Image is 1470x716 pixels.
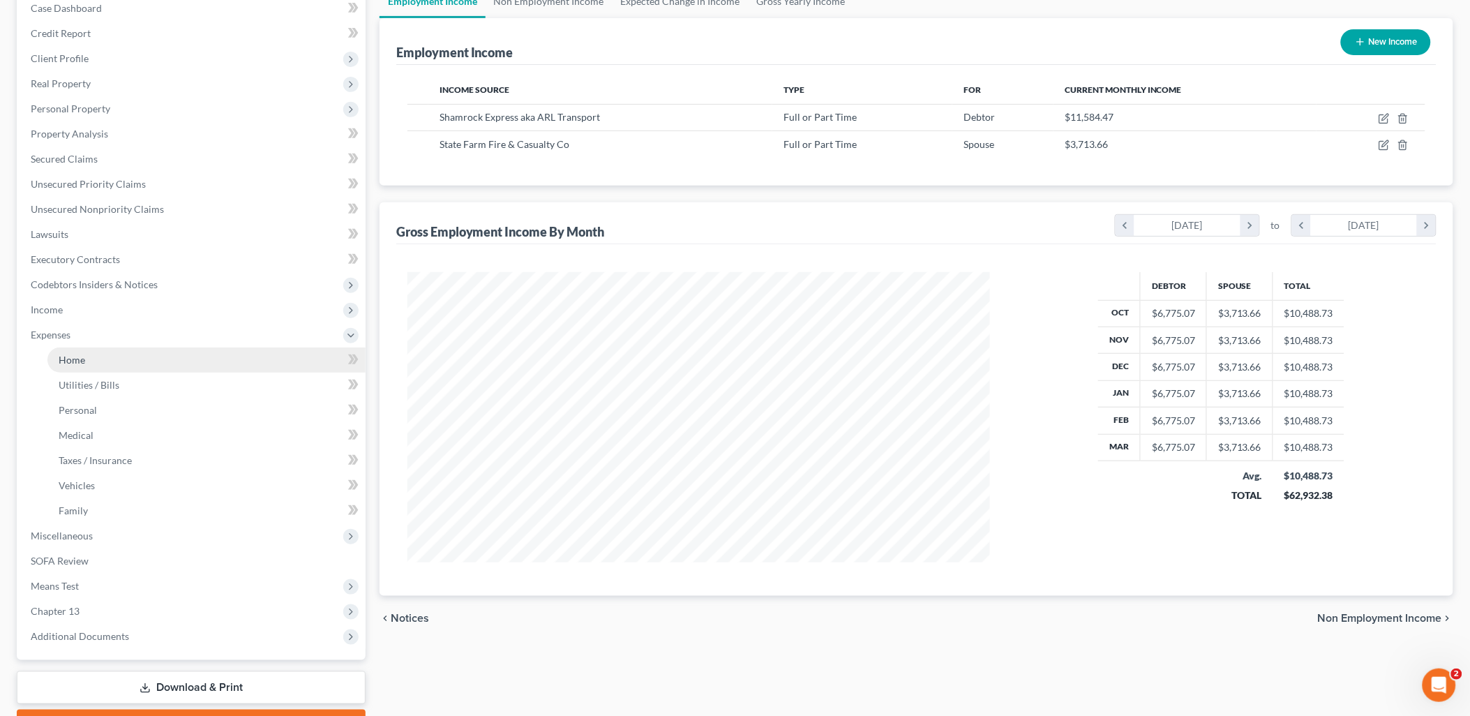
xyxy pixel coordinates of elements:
[20,197,366,222] a: Unsecured Nonpriority Claims
[1098,408,1141,434] th: Feb
[1207,272,1273,300] th: Spouse
[1284,469,1334,483] div: $10,488.73
[1065,111,1113,123] span: $11,584.47
[1218,306,1261,320] div: $3,713.66
[47,373,366,398] a: Utilities / Bills
[20,147,366,172] a: Secured Claims
[1417,215,1436,236] i: chevron_right
[1311,215,1418,236] div: [DATE]
[1098,434,1141,461] th: Mar
[47,448,366,473] a: Taxes / Insurance
[31,52,89,64] span: Client Profile
[1218,469,1262,483] div: Avg.
[1273,272,1345,300] th: Total
[783,111,857,123] span: Full or Part Time
[963,138,994,150] span: Spouse
[31,278,158,290] span: Codebtors Insiders & Notices
[1218,334,1261,348] div: $3,713.66
[380,613,391,624] i: chevron_left
[20,222,366,247] a: Lawsuits
[1116,215,1134,236] i: chevron_left
[31,253,120,265] span: Executory Contracts
[31,77,91,89] span: Real Property
[31,304,63,315] span: Income
[963,84,981,95] span: For
[440,111,600,123] span: Shamrock Express aka ARL Transport
[1218,414,1261,428] div: $3,713.66
[31,27,91,39] span: Credit Report
[31,203,164,215] span: Unsecured Nonpriority Claims
[1273,434,1345,461] td: $10,488.73
[1292,215,1311,236] i: chevron_left
[1098,300,1141,327] th: Oct
[1318,613,1453,624] button: Non Employment Income chevron_right
[1218,387,1261,401] div: $3,713.66
[59,354,85,366] span: Home
[31,605,80,617] span: Chapter 13
[963,111,995,123] span: Debtor
[1271,218,1280,232] span: to
[396,44,513,61] div: Employment Income
[391,613,429,624] span: Notices
[47,498,366,523] a: Family
[1152,360,1195,374] div: $6,775.07
[31,228,68,240] span: Lawsuits
[31,580,79,592] span: Means Test
[1341,29,1431,55] button: New Income
[380,613,429,624] button: chevron_left Notices
[20,549,366,574] a: SOFA Review
[1152,334,1195,348] div: $6,775.07
[1218,360,1261,374] div: $3,713.66
[1273,327,1345,353] td: $10,488.73
[1273,354,1345,380] td: $10,488.73
[47,473,366,498] a: Vehicles
[1134,215,1241,236] div: [DATE]
[1152,440,1195,454] div: $6,775.07
[59,454,132,466] span: Taxes / Insurance
[20,247,366,272] a: Executory Contracts
[783,138,857,150] span: Full or Part Time
[31,153,98,165] span: Secured Claims
[59,479,95,491] span: Vehicles
[31,128,108,140] span: Property Analysis
[17,671,366,704] a: Download & Print
[1218,488,1262,502] div: TOTAL
[1065,84,1182,95] span: Current Monthly Income
[1451,669,1462,680] span: 2
[31,2,102,14] span: Case Dashboard
[1152,414,1195,428] div: $6,775.07
[440,138,569,150] span: State Farm Fire & Casualty Co
[47,398,366,423] a: Personal
[47,423,366,448] a: Medical
[31,530,93,542] span: Miscellaneous
[20,172,366,197] a: Unsecured Priority Claims
[1141,272,1207,300] th: Debtor
[783,84,804,95] span: Type
[1423,669,1456,702] iframe: Intercom live chat
[59,404,97,416] span: Personal
[1152,387,1195,401] div: $6,775.07
[59,379,119,391] span: Utilities / Bills
[20,121,366,147] a: Property Analysis
[31,178,146,190] span: Unsecured Priority Claims
[1098,380,1141,407] th: Jan
[1273,408,1345,434] td: $10,488.73
[59,505,88,516] span: Family
[1098,354,1141,380] th: Dec
[1152,306,1195,320] div: $6,775.07
[47,348,366,373] a: Home
[1318,613,1442,624] span: Non Employment Income
[440,84,509,95] span: Income Source
[1218,440,1261,454] div: $3,713.66
[396,223,605,240] div: Gross Employment Income By Month
[59,429,93,441] span: Medical
[1098,327,1141,353] th: Nov
[1065,138,1108,150] span: $3,713.66
[1284,488,1334,502] div: $62,932.38
[31,329,70,341] span: Expenses
[1273,300,1345,327] td: $10,488.73
[1442,613,1453,624] i: chevron_right
[1273,380,1345,407] td: $10,488.73
[20,21,366,46] a: Credit Report
[1240,215,1259,236] i: chevron_right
